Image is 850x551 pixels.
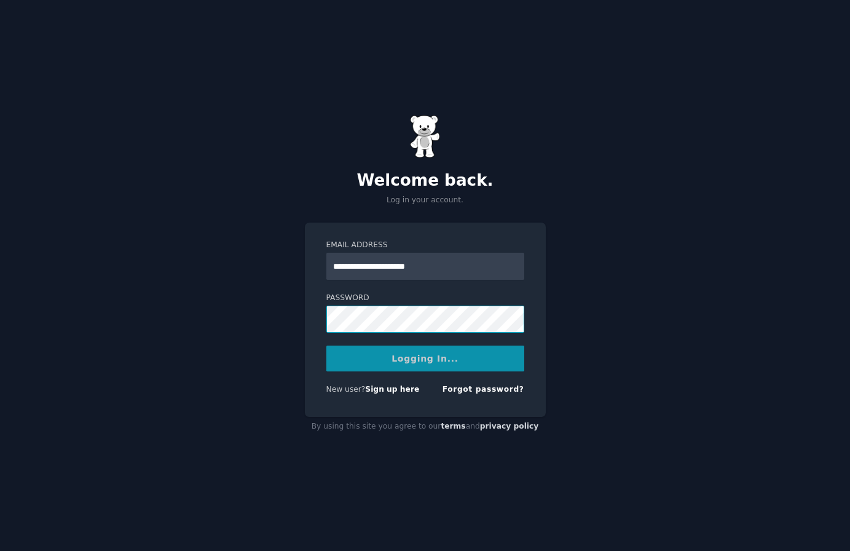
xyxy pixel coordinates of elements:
[480,422,539,430] a: privacy policy
[443,385,524,394] a: Forgot password?
[441,422,465,430] a: terms
[326,240,524,251] label: Email Address
[410,115,441,158] img: Gummy Bear
[326,293,524,304] label: Password
[305,195,546,206] p: Log in your account.
[305,171,546,191] h2: Welcome back.
[365,385,419,394] a: Sign up here
[305,417,546,437] div: By using this site you agree to our and
[326,385,366,394] span: New user?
